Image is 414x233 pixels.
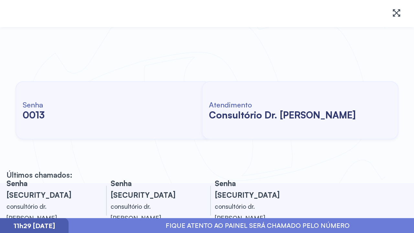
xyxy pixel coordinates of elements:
[111,177,195,201] h3: Senha [SECURITY_DATA]
[209,100,356,109] h6: Atendimento
[215,201,299,224] div: consultório dr. [PERSON_NAME]
[23,109,45,121] h2: 0013
[209,109,356,121] h2: consultório dr. [PERSON_NAME]
[10,5,83,22] img: Logotipo do estabelecimento
[111,201,195,224] div: consultório dr. [PERSON_NAME]
[6,177,91,201] h3: Senha [SECURITY_DATA]
[6,170,72,179] p: Últimos chamados:
[23,100,45,109] h6: Senha
[215,177,299,201] h3: Senha [SECURITY_DATA]
[6,201,91,224] div: consultório dr. [PERSON_NAME]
